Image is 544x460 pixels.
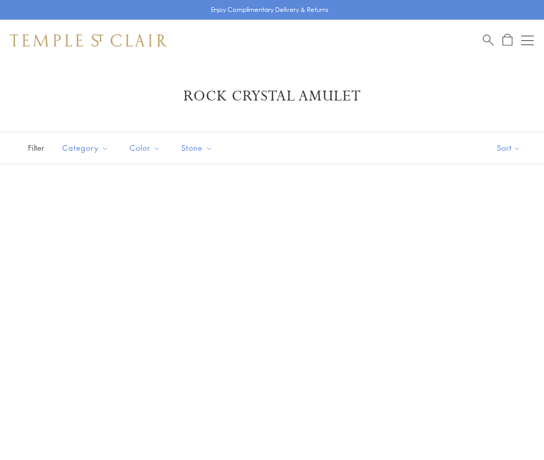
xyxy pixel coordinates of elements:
[483,34,494,47] a: Search
[176,141,221,154] span: Stone
[54,136,117,160] button: Category
[26,87,518,106] h1: Rock Crystal Amulet
[503,34,512,47] a: Open Shopping Bag
[124,141,168,154] span: Color
[174,136,221,160] button: Stone
[10,34,167,47] img: Temple St. Clair
[474,132,544,164] button: Show sort by
[211,5,328,15] p: Enjoy Complimentary Delivery & Returns
[57,141,117,154] span: Category
[521,34,534,47] button: Open navigation
[122,136,168,160] button: Color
